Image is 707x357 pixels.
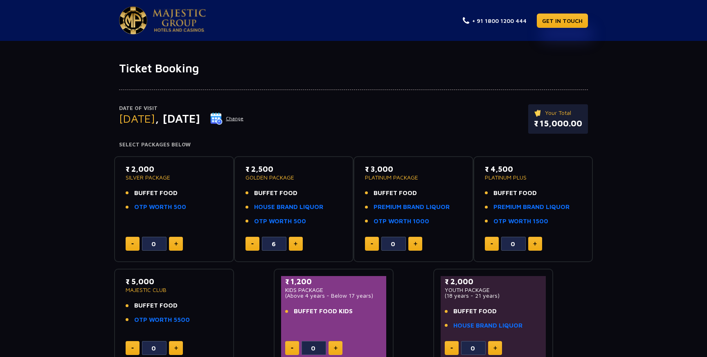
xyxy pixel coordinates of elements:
[334,346,338,350] img: plus
[445,276,542,287] p: ₹ 2,000
[463,16,527,25] a: + 91 1800 1200 444
[131,243,134,245] img: minus
[374,217,429,226] a: OTP WORTH 1000
[155,112,200,125] span: , [DATE]
[254,217,306,226] a: OTP WORTH 500
[153,9,206,32] img: Majestic Pride
[134,315,190,325] a: OTP WORTH 5500
[245,175,342,180] p: GOLDEN PACKAGE
[174,346,178,350] img: plus
[131,348,134,349] img: minus
[294,307,353,316] span: BUFFET FOOD KIDS
[134,301,178,310] span: BUFFET FOOD
[371,243,373,245] img: minus
[254,202,323,212] a: HOUSE BRAND LIQUOR
[533,242,537,246] img: plus
[126,164,223,175] p: ₹ 2,000
[534,108,582,117] p: Your Total
[365,175,462,180] p: PLATINUM PACKAGE
[537,13,588,28] a: GET IN TOUCH
[291,348,293,349] img: minus
[445,293,542,299] p: (18 years - 21 years)
[414,242,417,246] img: plus
[493,202,570,212] a: PREMIUM BRAND LIQUOR
[450,348,453,349] img: minus
[365,164,462,175] p: ₹ 3,000
[453,321,522,330] a: HOUSE BRAND LIQUOR
[493,217,548,226] a: OTP WORTH 1500
[119,141,588,148] h4: Select Packages Below
[285,293,382,299] p: (Above 4 years - Below 17 years)
[126,276,223,287] p: ₹ 5,000
[374,189,417,198] span: BUFFET FOOD
[453,307,497,316] span: BUFFET FOOD
[126,287,223,293] p: MAJESTIC CLUB
[445,287,542,293] p: YOUTH PACKAGE
[285,287,382,293] p: KIDS PACKAGE
[485,164,582,175] p: ₹ 4,500
[485,175,582,180] p: PLATINUM PLUS
[294,242,297,246] img: plus
[134,189,178,198] span: BUFFET FOOD
[174,242,178,246] img: plus
[210,112,244,125] button: Change
[491,243,493,245] img: minus
[119,7,147,34] img: Majestic Pride
[251,243,254,245] img: minus
[493,189,537,198] span: BUFFET FOOD
[254,189,297,198] span: BUFFET FOOD
[119,61,588,75] h1: Ticket Booking
[534,117,582,130] p: ₹ 15,000.00
[134,202,186,212] a: OTP WORTH 500
[119,112,155,125] span: [DATE]
[493,346,497,350] img: plus
[245,164,342,175] p: ₹ 2,500
[126,175,223,180] p: SILVER PACKAGE
[534,108,543,117] img: ticket
[374,202,450,212] a: PREMIUM BRAND LIQUOR
[119,104,244,112] p: Date of Visit
[285,276,382,287] p: ₹ 1,200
